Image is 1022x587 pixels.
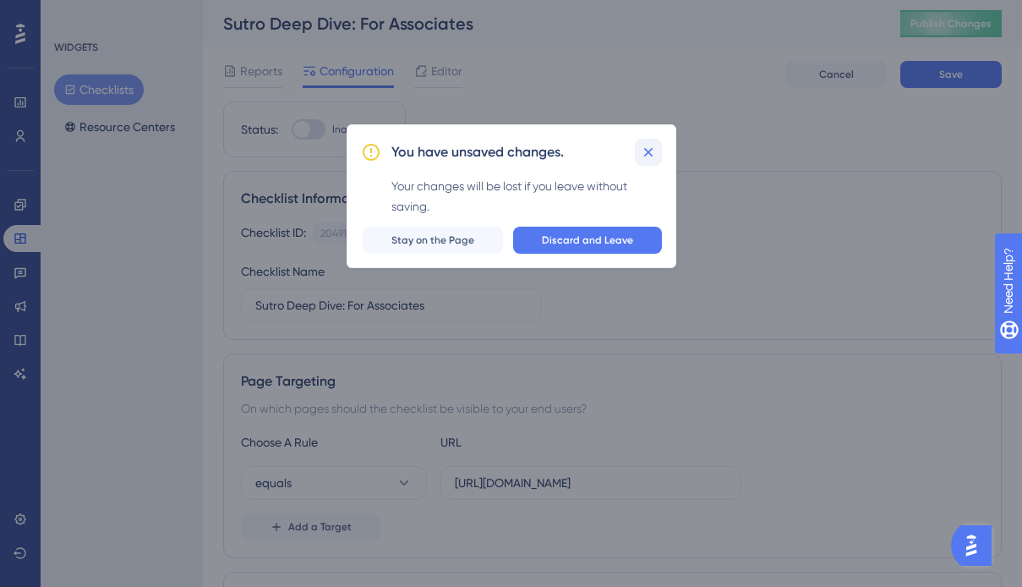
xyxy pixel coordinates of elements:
[40,4,106,25] span: Need Help?
[391,176,662,217] div: Your changes will be lost if you leave without saving.
[391,142,564,162] h2: You have unsaved changes.
[951,520,1002,571] iframe: UserGuiding AI Assistant Launcher
[391,233,474,247] span: Stay on the Page
[542,233,633,247] span: Discard and Leave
